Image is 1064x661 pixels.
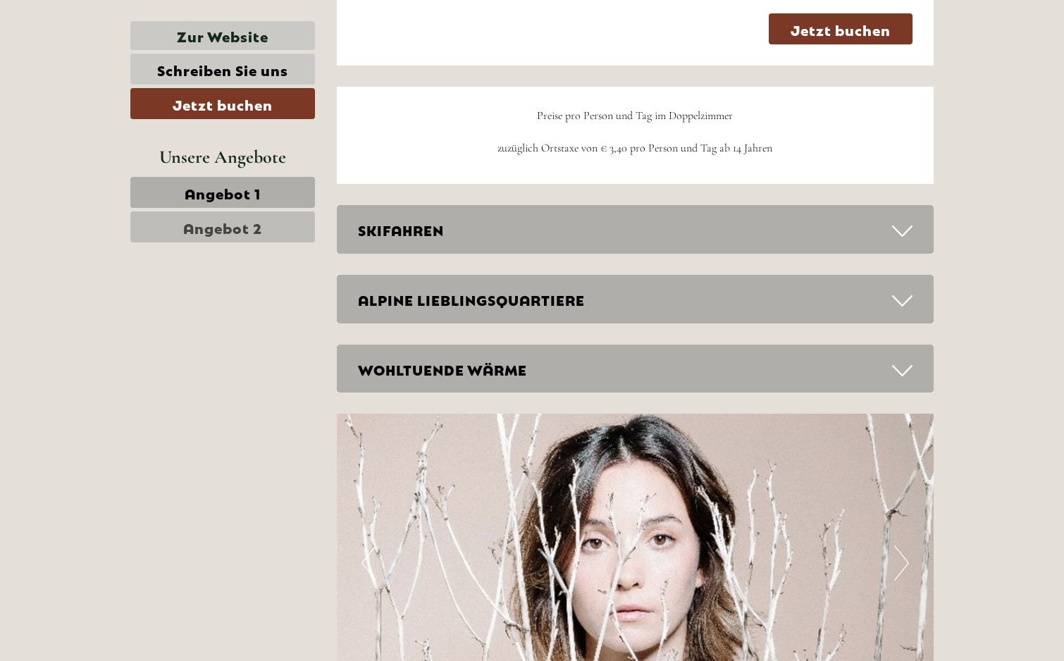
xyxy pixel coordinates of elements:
button: Next [894,545,909,581]
div: WOHLTUENDE WÄRME [337,345,934,393]
div: SKIFAHREN [337,205,934,254]
a: Jetzt buchen [130,88,315,119]
a: Zur Website [130,21,315,50]
div: ALPINE LIEBLINGSQUARTIERE [337,275,934,323]
span: Angebot 1 [185,183,261,202]
button: Previous [361,545,376,581]
span: Angebot 2 [183,217,262,237]
a: Jetzt buchen [769,13,913,44]
div: Unsere Angebote [130,144,315,170]
a: Schreiben Sie uns [130,54,315,85]
span: Preise pro Person und Tag im Doppelzimmer zuzüglich Ortstaxe von € 3,40 pro Person und Tag ab 14 ... [497,109,772,155]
